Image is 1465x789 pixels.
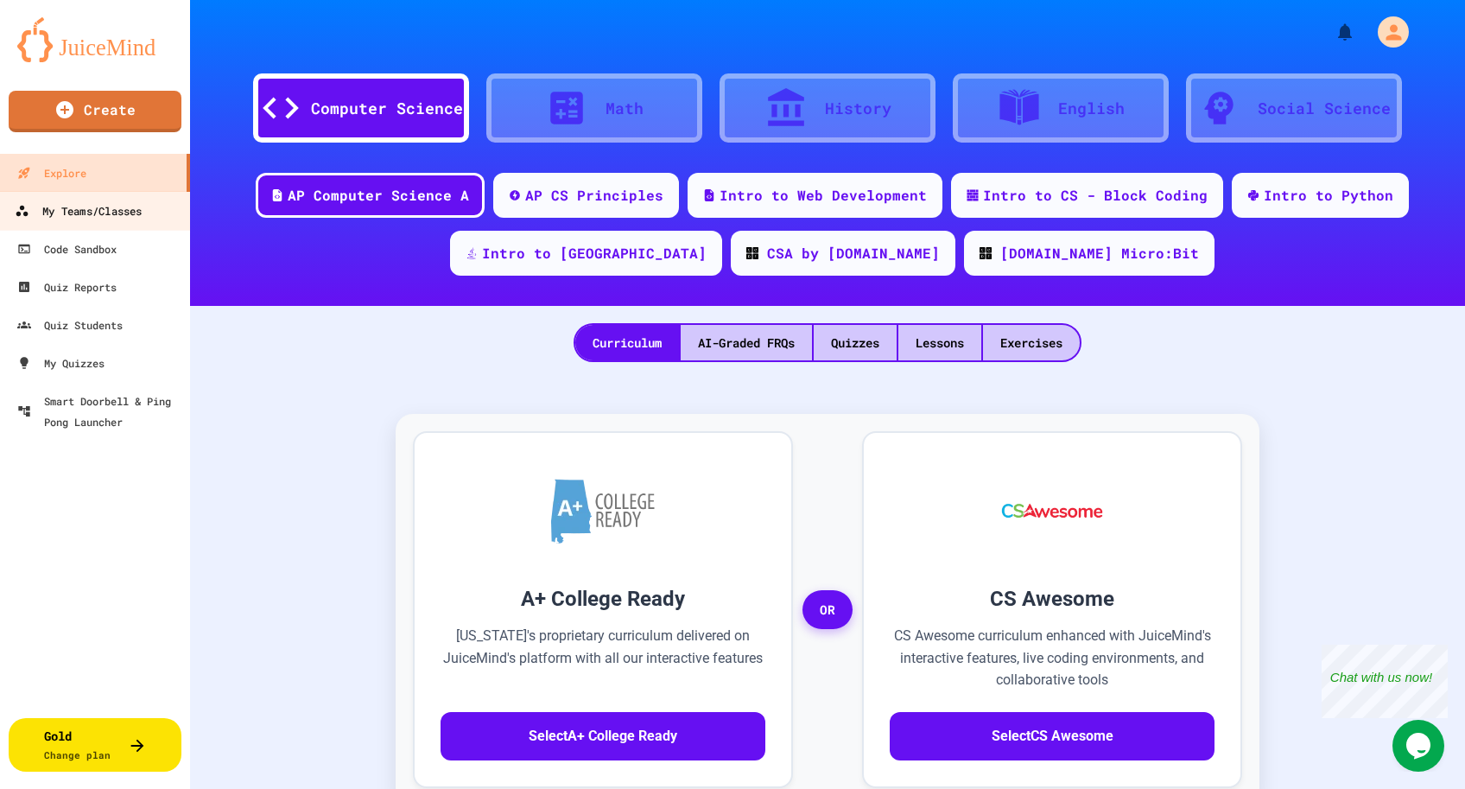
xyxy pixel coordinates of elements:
div: History [825,97,891,120]
h3: CS Awesome [890,583,1214,614]
img: CODE_logo_RGB.png [746,247,758,259]
div: Lessons [898,325,981,360]
div: CSA by [DOMAIN_NAME] [767,243,940,264]
button: GoldChange plan [9,718,181,772]
div: My Notifications [1303,17,1360,47]
h3: A+ College Ready [441,583,765,614]
div: Intro to [GEOGRAPHIC_DATA] [482,243,707,264]
img: logo-orange.svg [17,17,173,62]
a: Create [9,91,181,132]
div: Exercises [983,325,1080,360]
div: My Quizzes [17,353,105,373]
span: Change plan [44,748,111,761]
div: Explore [17,162,86,183]
iframe: chat widget [1322,645,1448,718]
div: Smart Doorbell & Ping Pong Launcher [17,391,183,432]
div: Computer Science [311,97,463,120]
button: SelectCS Awesome [890,712,1214,760]
div: Code Sandbox [17,239,117,259]
div: Intro to Python [1264,185,1393,206]
div: English [1058,97,1125,120]
div: My Teams/Classes [15,200,142,222]
img: CODE_logo_RGB.png [980,247,992,259]
img: A+ College Ready [551,479,655,544]
div: Quizzes [814,325,897,360]
div: Quiz Reports [17,277,117,297]
div: Social Science [1258,97,1391,120]
div: Intro to Web Development [720,185,927,206]
iframe: chat widget [1392,720,1448,772]
div: My Account [1360,12,1413,52]
div: AI-Graded FRQs [681,325,812,360]
div: Curriculum [575,325,679,360]
p: [US_STATE]'s proprietary curriculum delivered on JuiceMind's platform with all our interactive fe... [441,625,765,691]
div: Intro to CS - Block Coding [983,185,1208,206]
p: CS Awesome curriculum enhanced with JuiceMind's interactive features, live coding environments, a... [890,625,1214,691]
button: SelectA+ College Ready [441,712,765,760]
div: Math [606,97,644,120]
div: Quiz Students [17,315,123,335]
span: OR [802,590,853,630]
img: CS Awesome [985,459,1120,563]
div: AP CS Principles [525,185,663,206]
div: Gold [44,727,111,763]
div: AP Computer Science A [288,185,469,206]
div: [DOMAIN_NAME] Micro:Bit [1000,243,1199,264]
